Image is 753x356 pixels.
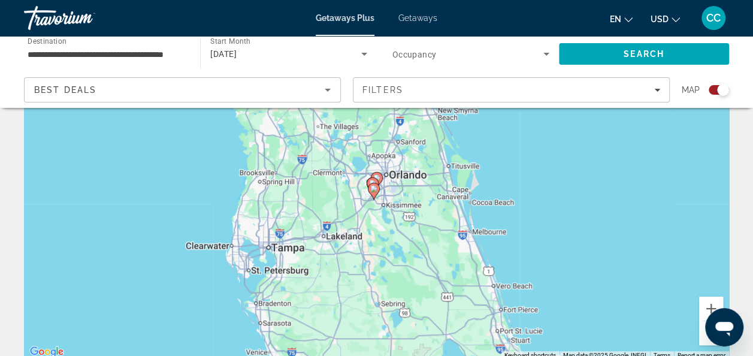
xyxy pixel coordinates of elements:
[28,47,185,62] input: Select destination
[624,49,664,59] span: Search
[353,77,670,102] button: Filters
[682,82,700,98] span: Map
[316,13,374,23] a: Getaways Plus
[34,83,331,97] mat-select: Sort by
[34,85,96,95] span: Best Deals
[699,321,723,345] button: Zoom out
[24,2,144,34] a: Travorium
[362,85,403,95] span: Filters
[699,297,723,321] button: Zoom in
[210,37,250,46] span: Start Month
[706,12,721,24] span: CC
[610,10,633,28] button: Change language
[651,10,680,28] button: Change currency
[392,50,437,59] span: Occupancy
[705,308,743,346] iframe: Button to launch messaging window
[610,14,621,24] span: en
[210,49,237,59] span: [DATE]
[698,5,729,31] button: User Menu
[559,43,729,65] button: Search
[398,13,437,23] a: Getaways
[28,37,66,45] span: Destination
[651,14,669,24] span: USD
